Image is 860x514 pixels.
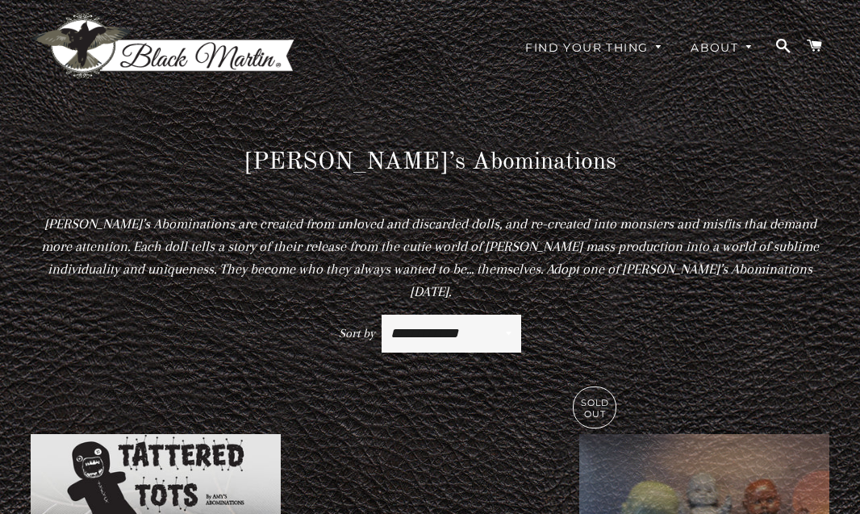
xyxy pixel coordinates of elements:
[574,387,616,428] p: Sold Out
[31,212,829,303] p: [PERSON_NAME]’s Abominations are created from unloved and discarded dolls, and re-created into mo...
[31,12,297,81] img: Black Martin
[513,27,675,69] a: Find Your Thing
[678,27,766,69] a: About
[31,145,829,179] h1: [PERSON_NAME]’s Abominations
[339,326,375,341] span: Sort by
